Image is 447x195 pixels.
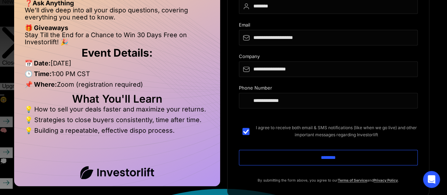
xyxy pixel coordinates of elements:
[25,70,52,78] strong: 🕒 Time:
[239,177,418,184] p: By submitting the form above, you agree to our and .
[25,106,210,116] li: 💡 How to sell your deals faster and maximize your returns.
[255,124,418,138] span: I agree to receive both email & SMS notifications (like when we go live) and other important mess...
[25,59,51,67] strong: 📅 Date:
[25,81,210,92] li: Zoom (registration required)
[25,116,210,127] li: 💡 Strategies to close buyers consistently, time after time.
[25,24,68,31] strong: 🎁 Giveaways
[423,171,440,188] div: Open Intercom Messenger
[239,85,418,93] div: Phone Number
[82,46,153,59] strong: Event Details:
[25,31,210,46] li: Stay Till the End for a Chance to Win 30 Days Free on Investorlift! 🎉
[239,22,418,30] div: Email
[374,178,398,182] a: Privacy Policy
[239,54,418,61] div: Company
[25,95,210,102] h2: What You'll Learn
[338,178,367,182] a: Terms of Service
[25,81,57,88] strong: 📌 Where:
[25,127,210,134] li: 💡 Building a repeatable, effective dispo process.
[25,70,210,81] li: 1:00 PM CST
[25,60,210,70] li: [DATE]
[25,7,210,24] li: We’ll dive deep into all your dispo questions, covering everything you need to know.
